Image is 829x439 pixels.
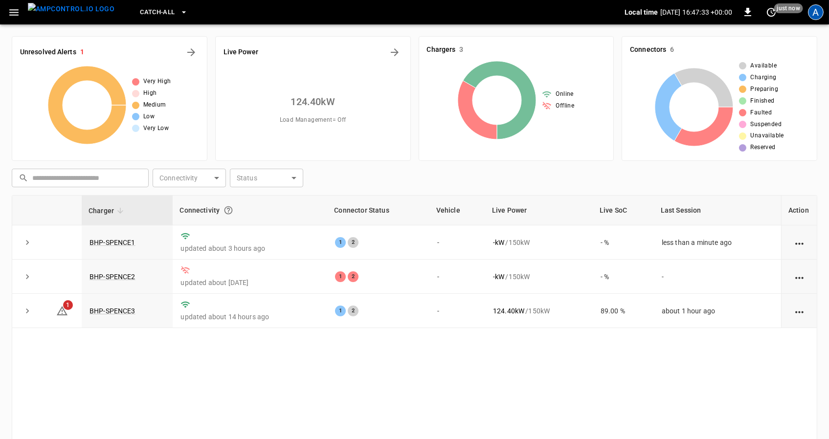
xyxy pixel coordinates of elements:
div: action cell options [793,306,806,316]
button: expand row [20,235,35,250]
p: - kW [493,238,504,247]
span: Very High [143,77,171,87]
button: Catch-all [136,3,191,22]
th: Connector Status [327,196,429,225]
p: updated about 14 hours ago [180,312,319,322]
h6: 3 [459,44,463,55]
button: expand row [20,304,35,318]
td: 89.00 % [593,294,654,328]
h6: Live Power [224,47,258,58]
td: about 1 hour ago [654,294,781,328]
td: - [429,294,485,328]
span: Offline [556,101,574,111]
h6: Connectors [630,44,666,55]
span: just now [774,3,803,13]
span: Charger [89,205,127,217]
span: Reserved [750,143,775,153]
h6: 124.40 kW [291,94,335,110]
p: updated about [DATE] [180,278,319,287]
a: 1 [56,307,68,314]
span: Load Management = Off [280,115,346,125]
h6: 1 [80,47,84,58]
span: Charging [750,73,776,83]
span: Preparing [750,85,778,94]
th: Action [781,196,817,225]
td: - % [593,225,654,260]
div: 1 [335,271,346,282]
div: 2 [348,271,358,282]
div: / 150 kW [493,238,585,247]
div: action cell options [793,272,806,282]
button: Energy Overview [387,44,403,60]
th: Last Session [654,196,781,225]
span: Online [556,89,573,99]
span: Suspended [750,120,782,130]
span: High [143,88,157,98]
div: 1 [335,306,346,316]
td: - [654,260,781,294]
h6: Unresolved Alerts [20,47,76,58]
button: expand row [20,269,35,284]
h6: Chargers [427,44,456,55]
img: ampcontrol.io logo [28,3,114,15]
div: 2 [348,237,358,248]
span: Low [143,112,155,122]
td: less than a minute ago [654,225,781,260]
div: Connectivity [179,201,320,219]
span: Finished [750,96,774,106]
div: 1 [335,237,346,248]
p: [DATE] 16:47:33 +00:00 [660,7,732,17]
span: Medium [143,100,166,110]
th: Vehicle [429,196,485,225]
button: All Alerts [183,44,199,60]
h6: 6 [670,44,674,55]
th: Live SoC [593,196,654,225]
div: action cell options [793,238,806,247]
td: - [429,260,485,294]
button: Connection between the charger and our software. [220,201,237,219]
div: / 150 kW [493,306,585,316]
a: BHP-SPENCE1 [90,239,135,246]
div: 2 [348,306,358,316]
p: 124.40 kW [493,306,524,316]
span: Very Low [143,124,169,133]
p: updated about 3 hours ago [180,243,319,253]
span: Faulted [750,108,772,118]
th: Live Power [485,196,593,225]
span: Catch-all [140,7,175,18]
td: - [429,225,485,260]
span: 1 [63,300,73,310]
td: - % [593,260,654,294]
a: BHP-SPENCE2 [90,273,135,281]
p: - kW [493,272,504,282]
span: Available [750,61,777,71]
span: Unavailable [750,131,784,141]
a: BHP-SPENCE3 [90,307,135,315]
div: profile-icon [808,4,824,20]
p: Local time [625,7,658,17]
button: set refresh interval [763,4,779,20]
div: / 150 kW [493,272,585,282]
